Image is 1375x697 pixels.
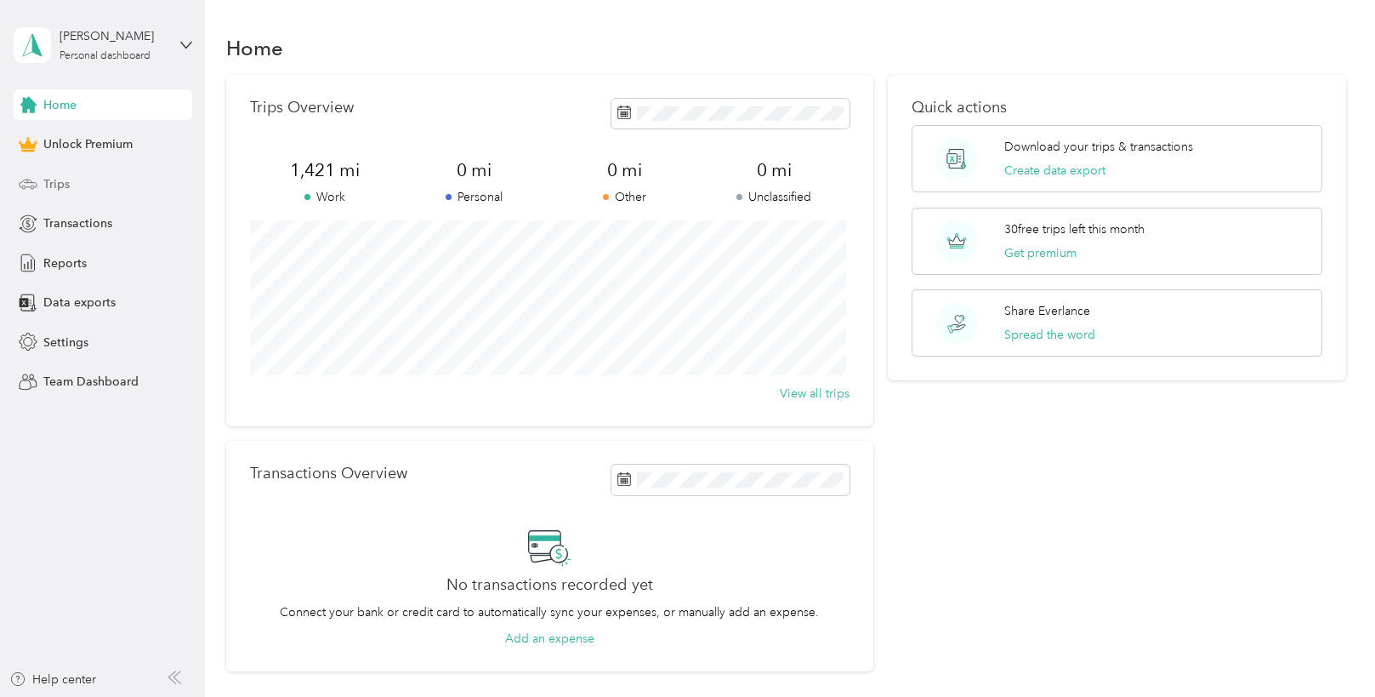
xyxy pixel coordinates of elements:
[780,385,849,403] button: View all trips
[250,465,407,483] p: Transactions Overview
[912,99,1321,117] p: Quick actions
[1004,244,1077,262] button: Get premium
[250,158,400,182] span: 1,421 mi
[400,188,549,206] p: Personal
[60,27,166,45] div: [PERSON_NAME]
[43,334,88,351] span: Settings
[43,175,70,193] span: Trips
[43,96,77,114] span: Home
[43,254,87,272] span: Reports
[1280,602,1375,697] iframe: Everlance-gr Chat Button Frame
[1004,326,1095,344] button: Spread the word
[549,158,699,182] span: 0 mi
[43,373,139,391] span: Team Dashboard
[226,39,283,57] h1: Home
[505,630,594,648] button: Add an expense
[43,214,112,232] span: Transactions
[250,99,354,117] p: Trips Overview
[9,671,96,688] button: Help center
[43,294,116,311] span: Data exports
[1004,302,1090,320] p: Share Everlance
[1004,162,1105,180] button: Create data export
[1004,138,1193,156] p: Download your trips & transactions
[549,188,699,206] p: Other
[400,158,549,182] span: 0 mi
[43,135,133,153] span: Unlock Premium
[280,603,819,621] p: Connect your bank or credit card to automatically sync your expenses, or manually add an expense.
[699,158,849,182] span: 0 mi
[250,188,400,206] p: Work
[60,51,151,61] div: Personal dashboard
[446,576,653,594] h2: No transactions recorded yet
[699,188,849,206] p: Unclassified
[1004,220,1145,238] p: 30 free trips left this month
